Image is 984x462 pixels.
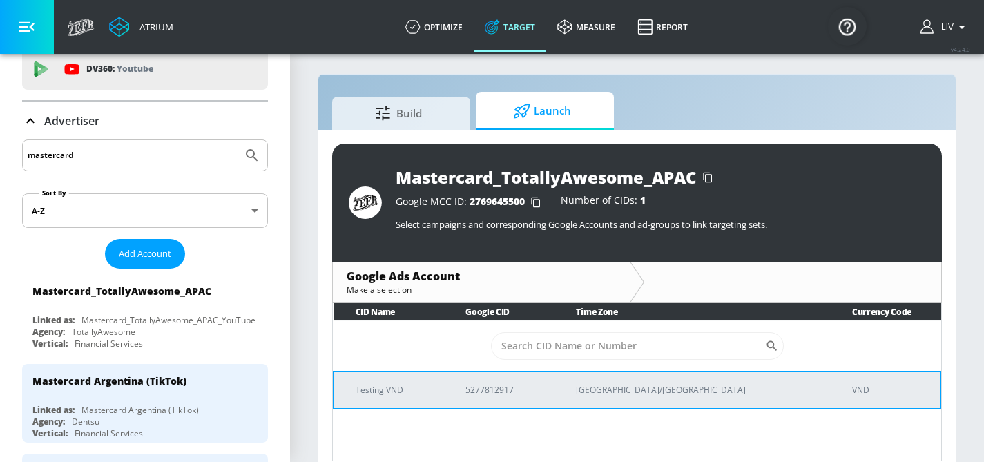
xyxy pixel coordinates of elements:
[22,48,268,90] div: DV360: Youtube
[81,314,255,326] div: Mastercard_TotallyAwesome_APAC_YouTube
[920,19,970,35] button: Liv
[554,303,830,320] th: Time Zone
[640,193,646,206] span: 1
[626,2,699,52] a: Report
[32,374,186,387] div: Mastercard Argentina (TikTok)
[576,383,819,397] p: [GEOGRAPHIC_DATA]/[GEOGRAPHIC_DATA]
[72,416,99,427] div: Dentsu
[333,262,630,302] div: Google Ads AccountMake a selection
[347,284,616,296] div: Make a selection
[81,404,199,416] div: Mastercard Argentina (TikTok)
[490,95,595,128] span: Launch
[109,17,173,37] a: Atrium
[936,22,954,32] span: login as: liv.ho@zefr.com
[22,193,268,228] div: A-Z
[22,102,268,140] div: Advertiser
[28,146,237,164] input: Search by name
[237,140,267,171] button: Submit Search
[347,269,616,284] div: Google Ads Account
[134,21,173,33] div: Atrium
[561,195,646,209] div: Number of CIDs:
[32,338,68,349] div: Vertical:
[119,246,171,262] span: Add Account
[44,113,99,128] p: Advertiser
[32,416,65,427] div: Agency:
[443,303,554,320] th: Google CID
[828,7,867,46] button: Open Resource Center
[32,285,211,298] div: Mastercard_TotallyAwesome_APAC
[22,364,268,443] div: Mastercard Argentina (TikTok)Linked as:Mastercard Argentina (TikTok)Agency:DentsuVertical:Financi...
[86,61,153,77] p: DV360:
[394,2,474,52] a: optimize
[470,195,525,208] span: 2769645500
[22,274,268,353] div: Mastercard_TotallyAwesome_APACLinked as:Mastercard_TotallyAwesome_APAC_YouTubeAgency:TotallyAweso...
[117,61,153,76] p: Youtube
[951,46,970,53] span: v 4.24.0
[334,303,444,320] th: CID Name
[465,383,543,397] p: 5277812917
[75,338,143,349] div: Financial Services
[75,427,143,439] div: Financial Services
[32,427,68,439] div: Vertical:
[396,195,547,209] div: Google MCC ID:
[72,326,135,338] div: TotallyAwesome
[32,326,65,338] div: Agency:
[32,314,75,326] div: Linked as:
[105,239,185,269] button: Add Account
[474,2,546,52] a: Target
[396,218,925,231] p: Select campaigns and corresponding Google Accounts and ad-groups to link targeting sets.
[491,332,765,360] input: Search CID Name or Number
[32,404,75,416] div: Linked as:
[852,383,929,397] p: VND
[830,303,941,320] th: Currency Code
[546,2,626,52] a: measure
[491,332,784,360] div: Search CID Name or Number
[356,383,432,397] p: Testing VND
[346,97,451,130] span: Build
[39,189,69,198] label: Sort By
[396,166,697,189] div: Mastercard_TotallyAwesome_APAC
